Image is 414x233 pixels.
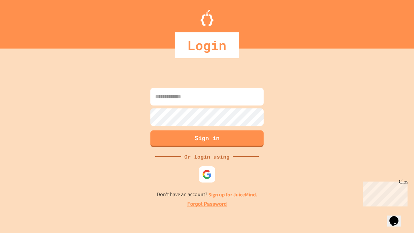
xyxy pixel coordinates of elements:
div: Login [175,32,239,58]
iframe: chat widget [360,179,408,206]
img: Logo.svg [201,10,213,26]
p: Don't have an account? [157,191,257,199]
a: Sign up for JuiceMind. [208,191,257,198]
button: Sign in [150,130,264,147]
a: Forgot Password [187,200,227,208]
img: google-icon.svg [202,170,212,179]
iframe: chat widget [387,207,408,227]
div: Or login using [181,153,233,161]
div: Chat with us now!Close [3,3,45,41]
